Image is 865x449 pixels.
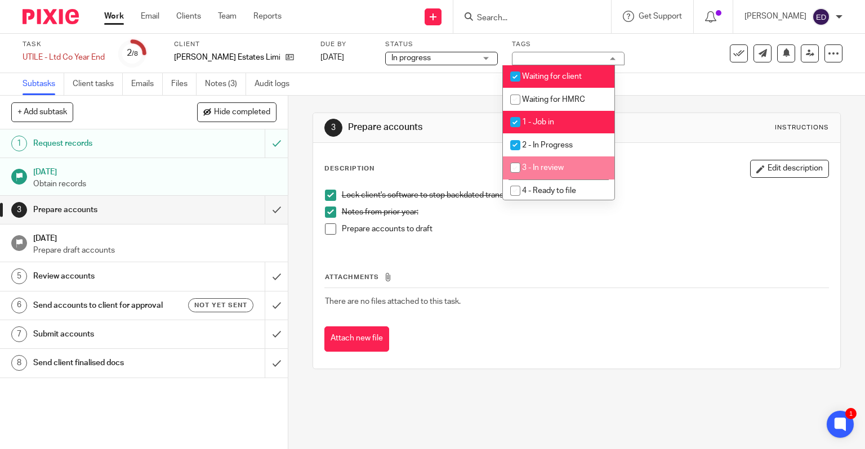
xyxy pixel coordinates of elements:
[11,298,27,313] div: 6
[104,11,124,22] a: Work
[33,178,277,190] p: Obtain records
[342,223,829,235] p: Prepare accounts to draft
[522,118,554,126] span: 1 - Job in
[522,96,585,104] span: Waiting for HMRC
[205,73,246,95] a: Notes (3)
[324,119,342,137] div: 3
[23,73,64,95] a: Subtasks
[171,73,197,95] a: Files
[11,268,27,284] div: 5
[522,164,564,172] span: 3 - In review
[325,274,379,280] span: Attachments
[132,51,138,57] small: /8
[33,201,180,218] h1: Prepare accounts
[11,102,73,122] button: + Add subtask
[174,52,280,63] p: [PERSON_NAME] Estates Limited
[320,53,344,61] span: [DATE]
[33,354,180,371] h1: Send client finalised docs
[385,40,498,49] label: Status
[214,108,270,117] span: Hide completed
[522,187,576,195] span: 4 - Ready to file
[23,52,105,63] div: UTILE - Ltd Co Year End
[476,14,577,24] input: Search
[522,73,582,80] span: Waiting for client
[348,122,600,133] h1: Prepare accounts
[127,47,138,60] div: 2
[73,73,123,95] a: Client tasks
[324,164,374,173] p: Description
[845,408,857,419] div: 1
[131,73,163,95] a: Emails
[33,230,277,244] h1: [DATE]
[522,141,573,149] span: 2 - In Progress
[775,123,829,132] div: Instructions
[342,190,829,201] p: Lock client's software to stop backdated transactions
[512,40,625,49] label: Tags
[23,9,79,24] img: Pixie
[141,11,159,22] a: Email
[33,326,180,343] h1: Submit accounts
[197,102,277,122] button: Hide completed
[194,300,247,310] span: Not yet sent
[324,326,389,352] button: Attach new file
[812,8,830,26] img: svg%3E
[23,40,105,49] label: Task
[750,160,829,178] button: Edit description
[218,11,237,22] a: Team
[325,298,461,306] span: There are no files attached to this task.
[33,297,180,314] h1: Send accounts to client for approval
[11,355,27,371] div: 8
[255,73,298,95] a: Audit logs
[11,202,27,218] div: 3
[320,40,371,49] label: Due by
[33,245,277,256] p: Prepare draft accounts
[11,136,27,151] div: 1
[253,11,282,22] a: Reports
[174,40,306,49] label: Client
[33,135,180,152] h1: Request records
[33,164,277,178] h1: [DATE]
[744,11,806,22] p: [PERSON_NAME]
[33,268,180,285] h1: Review accounts
[11,326,27,342] div: 7
[639,12,682,20] span: Get Support
[176,11,201,22] a: Clients
[391,54,431,62] span: In progress
[342,206,829,218] p: Notes from prior year:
